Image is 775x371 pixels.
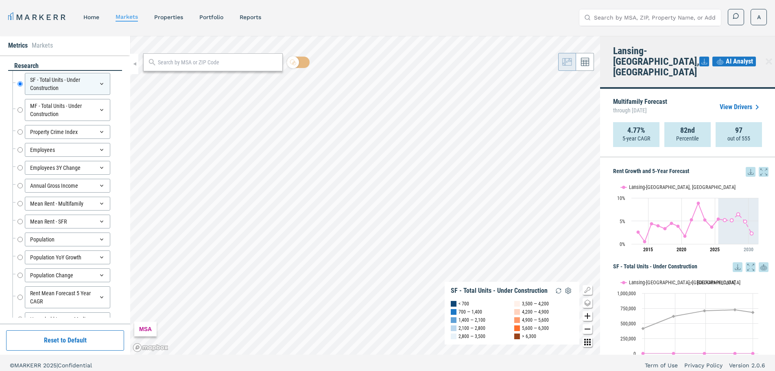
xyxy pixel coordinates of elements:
span: Confidential [58,362,92,369]
button: Zoom in map button [583,311,592,321]
div: research [8,61,122,71]
a: properties [154,14,183,20]
text: Lansing-[GEOGRAPHIC_DATA], [GEOGRAPHIC_DATA] [629,184,736,190]
tspan: 2030 [744,247,753,252]
text: 1,000,000 [617,291,636,296]
path: Wednesday, 28 Jun, 17:00, 5.19. Lansing-East Lansing, MI. [703,218,707,222]
text: 0% [620,241,625,247]
tspan: 2025 [710,247,720,252]
div: Population YoY Growth [25,250,110,264]
path: Friday, 28 Jun, 17:00, 2.57. Lansing-East Lansing, MI. [637,231,640,234]
div: 4,200 — 4,900 [522,308,549,316]
tspan: 2015 [643,247,653,252]
a: MARKERR [8,11,67,23]
path: Monday, 14 Jul, 17:00, 214. Lansing-East Lansing, MI. [751,352,755,355]
path: Tuesday, 28 Jun, 17:00, 3.94. Lansing-East Lansing, MI. [657,224,660,227]
path: Friday, 28 Jun, 17:00, 3.64. Lansing-East Lansing, MI. [710,226,714,229]
div: Employees [25,143,110,157]
div: 5,600 — 6,300 [522,324,549,332]
path: Monday, 14 Jul, 17:00, 681,096. USA. [751,311,755,314]
div: > 6,300 [522,332,536,340]
path: Saturday, 28 Jun, 17:00, 5.4. Lansing-East Lansing, MI. [717,217,720,221]
div: SF - Total Units - Under Construction [25,73,110,95]
div: Rent Mean Forecast 5 Year CAGR [25,286,110,308]
div: Employees 3Y Change [25,161,110,175]
span: © [10,362,14,369]
div: SF - Total Units - Under Construction [451,287,548,295]
path: Saturday, 14 Dec, 16:00, 724,460. USA. [734,308,737,312]
div: Population Change [25,268,110,282]
text: 0 [633,351,636,357]
span: through [DATE] [613,105,667,116]
li: Metrics [8,41,28,50]
div: MSA [134,322,157,336]
span: AI Analyst [726,57,753,66]
img: Settings [563,286,573,296]
button: Reset to Default [6,330,124,351]
div: MF - Total Units - Under Construction [25,99,110,121]
span: MARKERR [14,362,43,369]
a: reports [240,14,261,20]
button: Show Lansing-East Lansing, MI [621,279,680,285]
path: Wednesday, 14 Dec, 16:00, 29. Lansing-East Lansing, MI. [672,352,675,355]
div: 2,800 — 3,500 [458,332,485,340]
text: 10% [617,195,625,201]
div: 2,100 — 2,800 [458,324,485,332]
input: Search by MSA or ZIP Code [158,58,278,67]
path: Friday, 28 Jun, 17:00, 3.85. Lansing-East Lansing, MI. [677,224,680,228]
path: Tuesday, 28 Jun, 17:00, 8.86. Lansing-East Lansing, MI. [697,202,700,205]
div: Annual Gross Income [25,179,110,193]
div: Household Income Median [25,312,110,326]
path: Thursday, 28 Jun, 17:00, 4.47. Lansing-East Lansing, MI. [670,222,673,225]
a: markets [116,13,138,20]
a: Version 2.0.6 [729,361,765,369]
p: Percentile [676,134,699,143]
path: Tuesday, 14 Dec, 16:00, 413,489. USA. [642,327,645,330]
path: Saturday, 14 Dec, 16:00, 231. Lansing-East Lansing, MI. [734,352,737,355]
canvas: Map [130,36,600,355]
button: A [751,9,767,25]
path: Sunday, 28 Jun, 17:00, 4.39. Lansing-East Lansing, MI. [650,222,653,225]
a: Term of Use [645,361,678,369]
input: Search by MSA, ZIP, Property Name, or Address [594,9,716,26]
p: Multifamily Forecast [613,99,667,116]
strong: 82nd [680,126,695,134]
p: 5-year CAGR [622,134,650,143]
text: 5% [620,219,625,224]
h5: Rent Growth and 5-Year Forecast [613,167,768,177]
path: Thursday, 28 Jun, 17:00, 4.86. Lansing-East Lansing, MI. [744,220,747,223]
text: [GEOGRAPHIC_DATA] [697,279,740,285]
p: out of 555 [727,134,750,143]
a: Privacy Policy [684,361,723,369]
button: Other options map button [583,337,592,347]
button: Show/Hide Legend Map Button [583,285,592,295]
text: 500,000 [620,321,636,327]
strong: 97 [735,126,742,134]
a: Portfolio [199,14,223,20]
button: Show USA [689,279,706,285]
path: Monday, 28 Jun, 17:00, 5.13. Lansing-East Lansing, MI. [730,219,734,222]
div: 700 — 1,400 [458,308,482,316]
button: Show Lansing-East Lansing, MI [621,184,680,190]
div: < 700 [458,300,469,308]
h5: SF - Total Units - Under Construction [613,262,768,272]
path: Thursday, 14 Dec, 16:00, 708,561.5. USA. [703,309,706,312]
path: Wednesday, 28 Jun, 17:00, 6.44. Lansing-East Lansing, MI. [737,213,740,216]
path: Wednesday, 14 Dec, 16:00, 616,685.5. USA. [672,315,675,318]
g: Lansing-East Lansing, MI, line 2 of 2 with 5 data points. [723,213,753,235]
div: Property Crime Index [25,125,110,139]
path: Sunday, 28 Jun, 17:00, 5.17. Lansing-East Lansing, MI. [723,218,727,222]
text: 250,000 [620,336,636,342]
img: Reload Legend [554,286,563,296]
div: Mean Rent - SFR [25,215,110,228]
span: 2025 | [43,362,58,369]
text: Lansing-[GEOGRAPHIC_DATA], [GEOGRAPHIC_DATA] [629,279,736,285]
button: Zoom out map button [583,324,592,334]
div: Rent Growth and 5-Year Forecast. Highcharts interactive chart. [613,177,768,258]
path: Thursday, 14 Dec, 16:00, 69. Lansing-East Lansing, MI. [703,352,706,355]
div: Population [25,233,110,246]
strong: 4.77% [627,126,645,134]
text: 750,000 [620,306,636,312]
div: 1,400 — 2,100 [458,316,485,324]
g: Lansing-East Lansing, MI, line 1 of 2 with 5 data points. [642,352,755,355]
